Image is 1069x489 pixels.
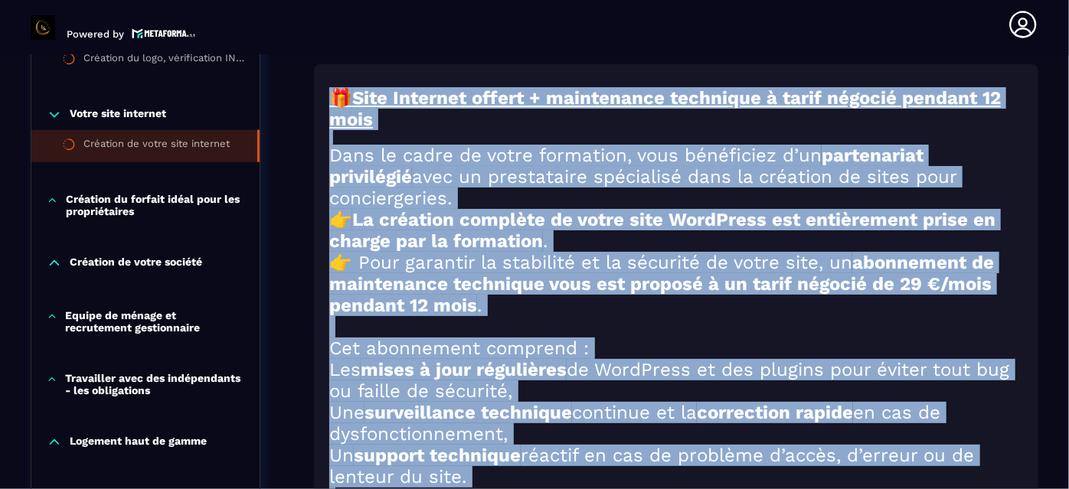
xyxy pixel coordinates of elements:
[67,28,124,40] p: Powered by
[329,87,1001,130] u: Site Internet offert + maintenance technique à tarif négocié pendant 12 mois
[365,402,572,423] strong: surveillance technique
[66,193,244,217] p: Création du forfait idéal pour les propriétaires
[329,252,994,316] strong: abonnement de maintenance technique vous est proposé à un tarif négocié de 29 €/mois pendant 12 mois
[65,309,244,334] p: Equipe de ménage et recrutement gestionnaire
[70,435,207,450] p: Logement haut de gamme
[132,27,196,40] img: logo
[31,15,55,40] img: logo-branding
[354,445,521,466] strong: support technique
[329,209,995,252] strong: La création complète de votre site WordPress est entièrement prise en charge par la formation
[70,256,202,271] p: Création de votre société
[83,52,244,69] div: Création du logo, vérification INPI
[329,402,1023,445] h2: Une continue et la en cas de dysfonctionnement,
[329,359,1023,402] h2: Les de WordPress et des plugins pour éviter tout bug ou faille de sécurité,
[329,209,1023,252] h2: 👉 .
[329,445,1023,487] h2: Un réactif en cas de problème d’accès, d’erreur ou de lenteur du site.
[83,138,230,155] div: Création de votre site internet
[329,145,1023,209] h2: Dans le cadre de votre formation, vous bénéficiez d’un avec un prestataire spécialisé dans la cré...
[329,145,924,187] strong: partenariat privilégié
[329,252,1023,316] h2: 👉 Pour garantir la stabilité et la sécurité de votre site, un .
[70,107,166,122] p: Votre site internet
[361,359,567,380] strong: mises à jour régulières
[65,372,244,396] p: Travailler avec des indépendants - les obligations
[329,337,1023,359] h2: Cet abonnement comprend :
[697,402,853,423] strong: correction rapide
[329,87,352,109] u: 🎁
